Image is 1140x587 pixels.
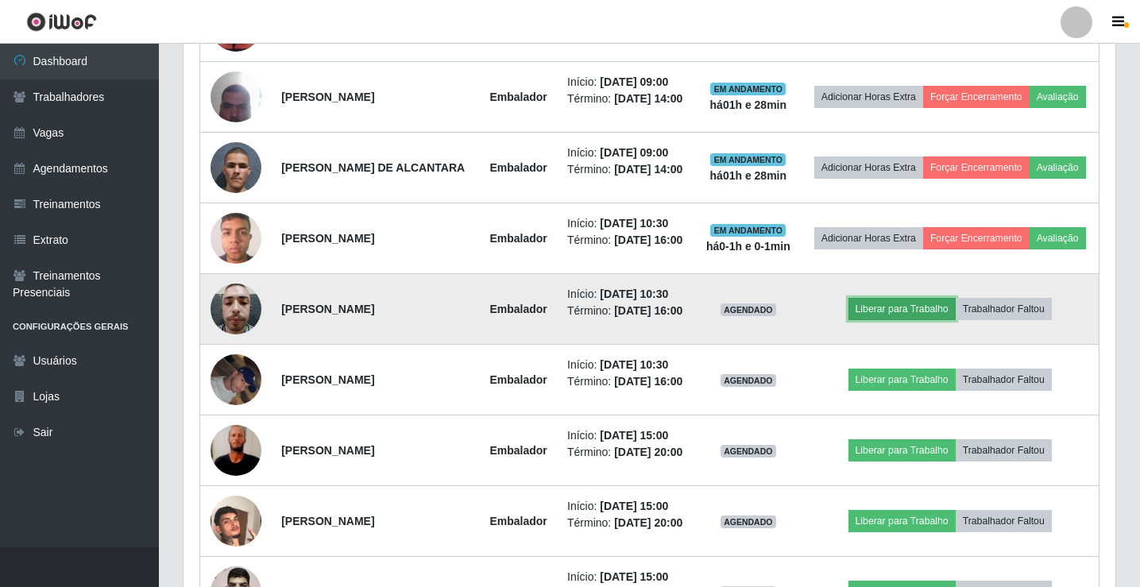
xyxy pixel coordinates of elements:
[567,498,686,515] li: Início:
[211,204,261,272] img: 1687717859482.jpeg
[1030,227,1086,249] button: Avaliação
[567,373,686,390] li: Término:
[614,234,682,246] time: [DATE] 16:00
[814,156,923,179] button: Adicionar Horas Extra
[956,510,1052,532] button: Trabalhador Faltou
[614,163,682,176] time: [DATE] 14:00
[923,227,1030,249] button: Forçar Encerramento
[567,427,686,444] li: Início:
[281,303,374,315] strong: [PERSON_NAME]
[211,275,261,342] img: 1742686144384.jpeg
[710,224,786,237] span: EM ANDAMENTO
[211,122,261,213] img: 1730850583959.jpeg
[281,161,465,174] strong: [PERSON_NAME] DE ALCANTARA
[721,303,776,316] span: AGENDADO
[211,63,261,130] img: 1722619557508.jpeg
[211,476,261,566] img: 1726002463138.jpeg
[614,516,682,529] time: [DATE] 20:00
[567,74,686,91] li: Início:
[706,240,790,253] strong: há 0-1 h e 0-1 min
[600,217,668,230] time: [DATE] 10:30
[600,288,668,300] time: [DATE] 10:30
[567,232,686,249] li: Término:
[710,153,786,166] span: EM ANDAMENTO
[923,156,1030,179] button: Forçar Encerramento
[567,569,686,585] li: Início:
[721,516,776,528] span: AGENDADO
[600,75,668,88] time: [DATE] 09:00
[281,444,374,457] strong: [PERSON_NAME]
[614,375,682,388] time: [DATE] 16:00
[489,444,547,457] strong: Embalador
[600,146,668,159] time: [DATE] 09:00
[489,373,547,386] strong: Embalador
[489,515,547,527] strong: Embalador
[211,346,261,413] img: 1754491826586.jpeg
[600,429,668,442] time: [DATE] 15:00
[567,303,686,319] li: Término:
[567,357,686,373] li: Início:
[956,369,1052,391] button: Trabalhador Faltou
[956,298,1052,320] button: Trabalhador Faltou
[281,373,374,386] strong: [PERSON_NAME]
[281,515,374,527] strong: [PERSON_NAME]
[614,304,682,317] time: [DATE] 16:00
[721,374,776,387] span: AGENDADO
[281,91,374,103] strong: [PERSON_NAME]
[614,92,682,105] time: [DATE] 14:00
[567,444,686,461] li: Término:
[710,98,787,111] strong: há 01 h e 28 min
[710,169,787,182] strong: há 01 h e 28 min
[923,86,1030,108] button: Forçar Encerramento
[567,286,686,303] li: Início:
[600,358,668,371] time: [DATE] 10:30
[567,515,686,531] li: Término:
[614,446,682,458] time: [DATE] 20:00
[1030,156,1086,179] button: Avaliação
[600,570,668,583] time: [DATE] 15:00
[567,215,686,232] li: Início:
[814,227,923,249] button: Adicionar Horas Extra
[567,145,686,161] li: Início:
[848,510,956,532] button: Liberar para Trabalho
[600,500,668,512] time: [DATE] 15:00
[567,161,686,178] li: Término:
[956,439,1052,461] button: Trabalhador Faltou
[721,445,776,458] span: AGENDADO
[848,298,956,320] button: Liberar para Trabalho
[489,91,547,103] strong: Embalador
[26,12,97,32] img: CoreUI Logo
[211,394,261,507] img: 1751591398028.jpeg
[814,86,923,108] button: Adicionar Horas Extra
[489,232,547,245] strong: Embalador
[489,303,547,315] strong: Embalador
[848,439,956,461] button: Liberar para Trabalho
[281,232,374,245] strong: [PERSON_NAME]
[489,161,547,174] strong: Embalador
[567,91,686,107] li: Término:
[1030,86,1086,108] button: Avaliação
[710,83,786,95] span: EM ANDAMENTO
[848,369,956,391] button: Liberar para Trabalho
